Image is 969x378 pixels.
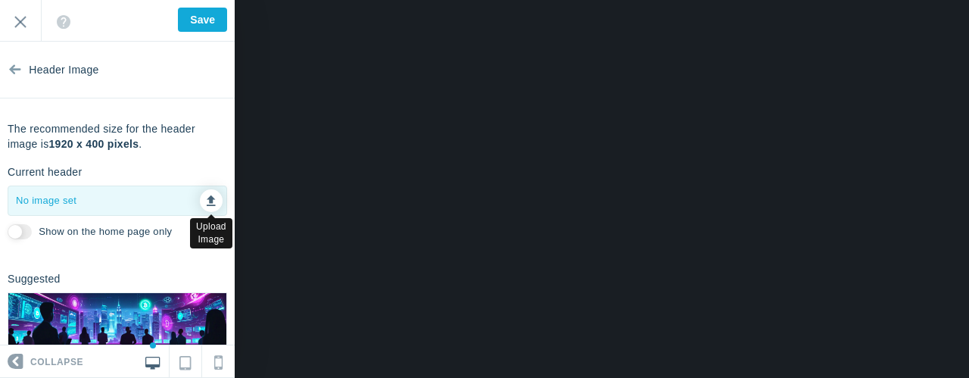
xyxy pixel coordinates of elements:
span: Collapse [30,346,83,378]
b: 1920 x 400 pixels [49,138,139,150]
h6: Suggested [8,273,61,285]
img: AI_header_1.jpg [8,293,226,348]
h6: Current header [8,167,82,178]
span: Header Image [29,42,98,98]
input: Save [178,8,227,32]
label: Show on the home page only [39,225,172,239]
p: The recommended size for the header image is . [8,121,227,152]
div: Upload Image [190,218,232,248]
